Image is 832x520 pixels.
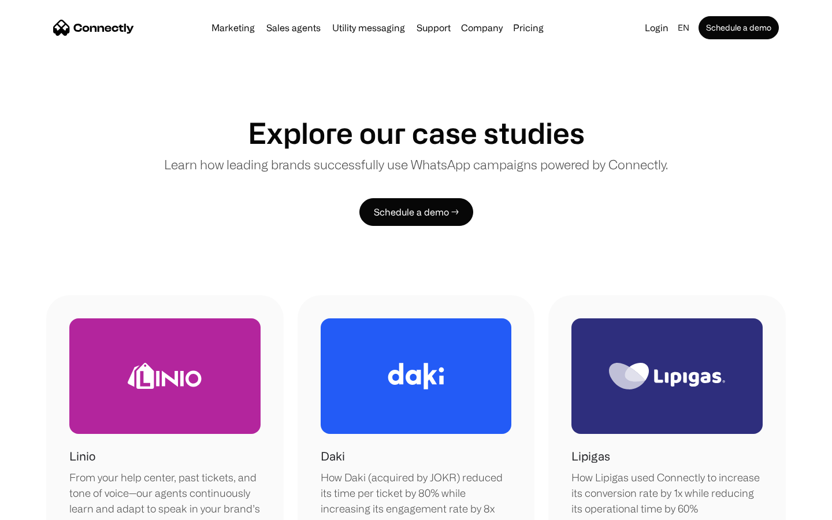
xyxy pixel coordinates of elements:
[12,499,69,516] aside: Language selected: English
[207,23,259,32] a: Marketing
[128,363,202,389] img: Linio Logo
[388,363,444,389] img: Daki Logo
[640,20,673,36] a: Login
[508,23,548,32] a: Pricing
[248,116,585,150] h1: Explore our case studies
[458,20,506,36] div: Company
[262,23,325,32] a: Sales agents
[164,155,668,174] p: Learn how leading brands successfully use WhatsApp campaigns powered by Connectly.
[23,500,69,516] ul: Language list
[53,19,134,36] a: home
[461,20,503,36] div: Company
[359,198,473,226] a: Schedule a demo →
[673,20,696,36] div: en
[412,23,455,32] a: Support
[571,448,610,465] h1: Lipigas
[571,470,763,517] div: How Lipigas used Connectly to increase its conversion rate by 1x while reducing its operational t...
[321,448,345,465] h1: Daki
[699,16,779,39] a: Schedule a demo
[678,20,689,36] div: en
[69,448,95,465] h1: Linio
[328,23,410,32] a: Utility messaging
